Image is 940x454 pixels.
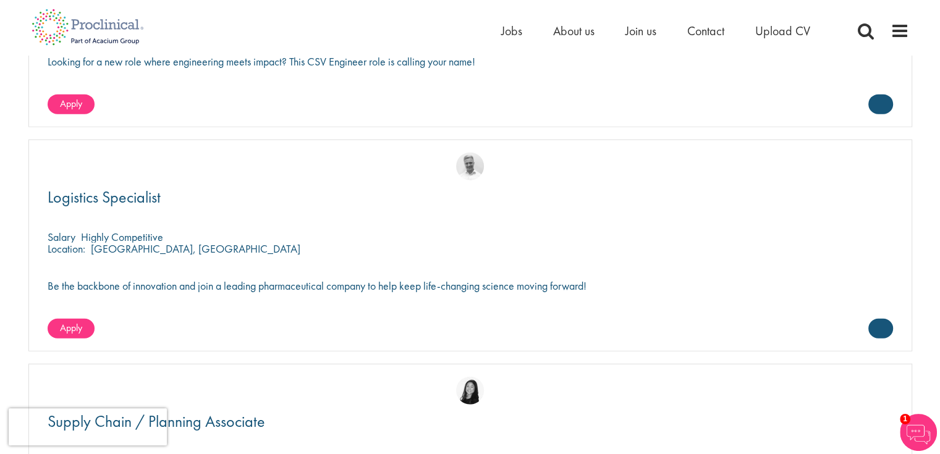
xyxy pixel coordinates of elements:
p: [GEOGRAPHIC_DATA], [GEOGRAPHIC_DATA] [91,242,300,256]
a: Join us [625,23,656,39]
p: Looking for a new role where engineering meets impact? This CSV Engineer role is calling your name! [48,56,893,67]
span: Salary [48,230,75,244]
span: Apply [60,321,82,334]
img: Chatbot [900,414,937,451]
p: Be the backbone of innovation and join a leading pharmaceutical company to help keep life-changin... [48,280,893,292]
img: Joshua Bye [456,153,484,180]
img: Numhom Sudsok [456,377,484,405]
span: 1 [900,414,910,424]
p: Highly Competitive [81,230,163,244]
a: Apply [48,319,95,338]
a: Upload CV [755,23,810,39]
a: Jobs [501,23,522,39]
iframe: reCAPTCHA [9,408,167,445]
span: Location: [48,242,85,256]
a: Supply Chain / Planning Associate [48,414,893,429]
a: Contact [687,23,724,39]
span: Apply [60,97,82,110]
a: About us [553,23,595,39]
a: Apply [48,95,95,114]
span: Logistics Specialist [48,187,161,208]
a: Logistics Specialist [48,190,893,205]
